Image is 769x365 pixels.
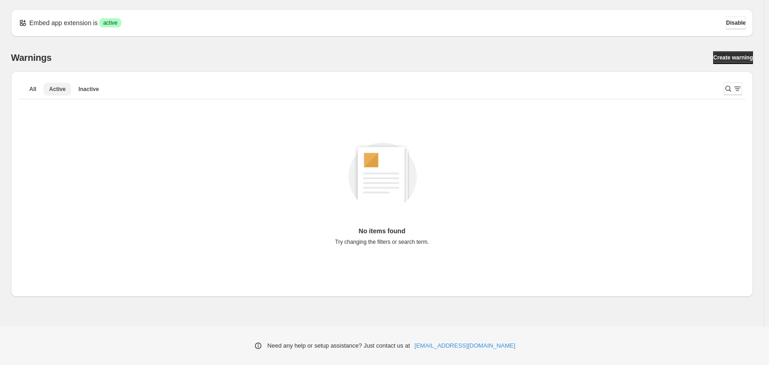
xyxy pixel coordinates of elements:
[713,51,753,64] a: Create warning
[335,238,429,246] p: Try changing the filters or search term.
[29,86,36,93] span: All
[726,16,746,29] button: Disable
[726,19,746,27] span: Disable
[11,52,52,63] h2: Warnings
[78,86,99,93] span: Inactive
[724,82,742,95] button: Search and filter results
[713,54,753,61] span: Create warning
[335,226,429,236] p: No items found
[415,341,515,350] a: [EMAIL_ADDRESS][DOMAIN_NAME]
[103,19,117,27] span: active
[29,18,97,27] p: Embed app extension is
[49,86,65,93] span: Active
